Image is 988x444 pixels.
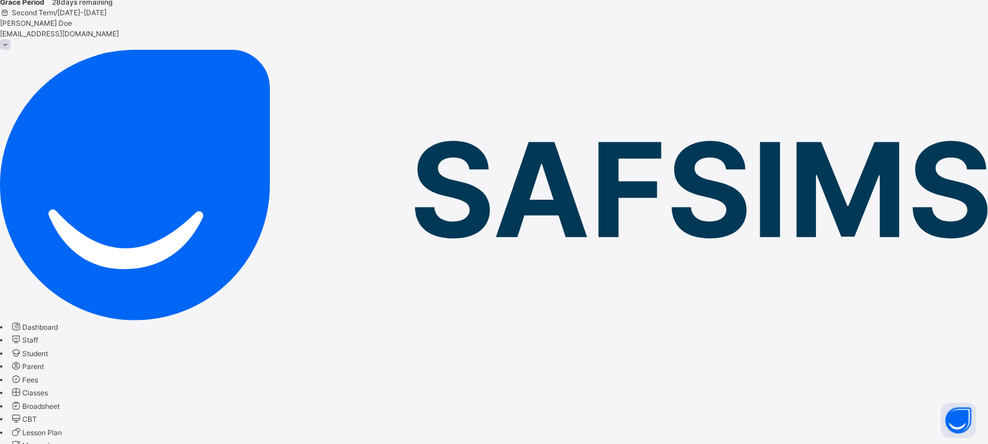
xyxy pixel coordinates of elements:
a: Classes [10,388,48,397]
span: Fees [22,375,38,384]
span: Classes [22,388,48,397]
a: Staff [10,336,38,344]
a: Parent [10,362,44,371]
a: CBT [10,415,37,423]
a: Dashboard [10,323,58,332]
a: Lesson Plan [10,428,62,437]
span: Broadsheet [22,402,60,411]
a: Broadsheet [10,402,60,411]
span: Staff [22,336,38,344]
span: Dashboard [22,323,58,332]
span: Lesson Plan [22,428,62,437]
span: Student [22,349,48,358]
span: CBT [22,415,37,423]
a: Student [10,349,48,358]
span: Parent [22,362,44,371]
a: Fees [10,375,38,384]
button: Open asap [941,403,976,438]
